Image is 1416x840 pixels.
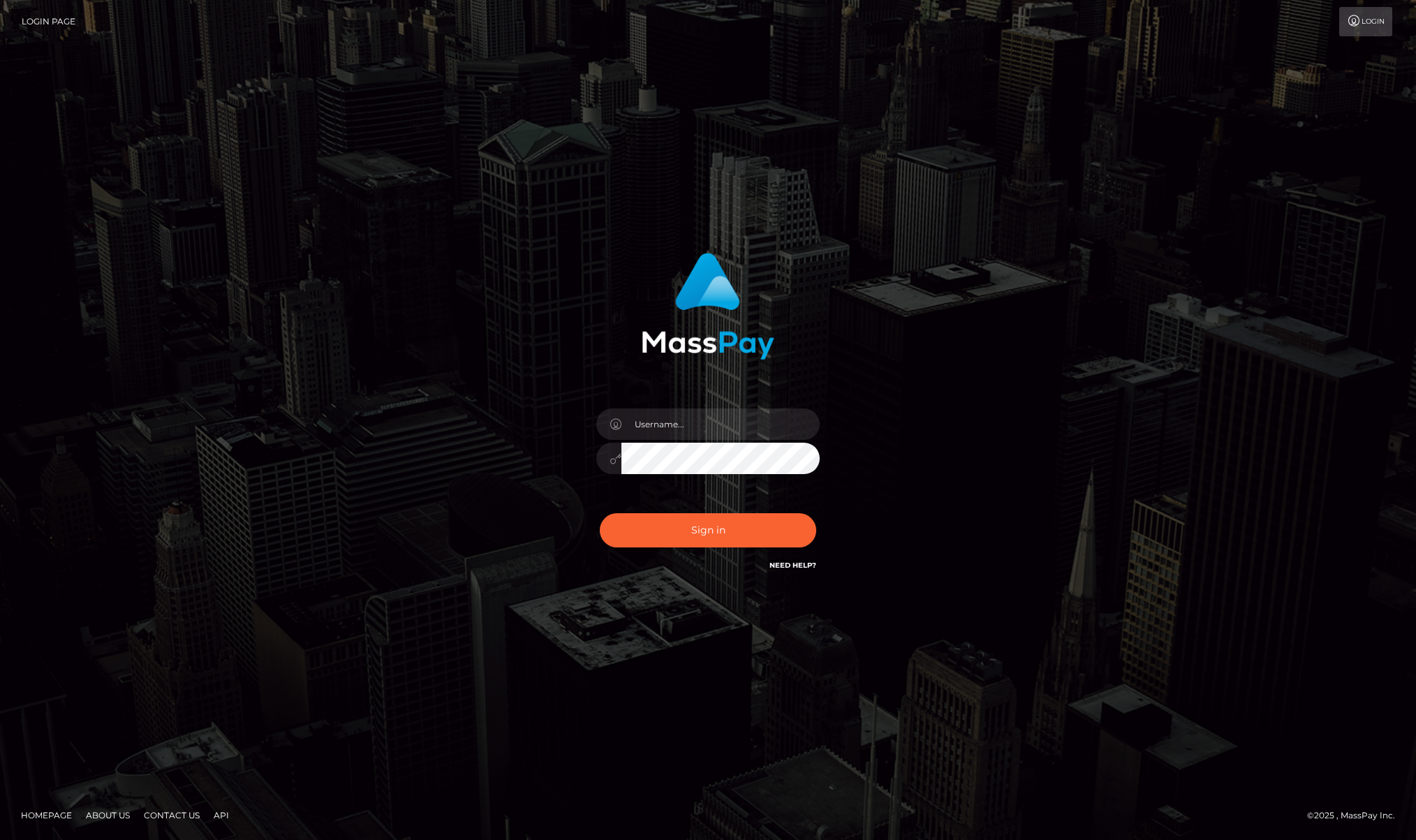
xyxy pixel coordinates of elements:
a: Homepage [15,804,78,826]
input: Username... [621,408,820,440]
a: About Us [80,804,135,826]
button: Sign in [600,513,816,547]
a: Login [1339,7,1392,36]
div: © 2025 , MassPay Inc. [1307,808,1406,823]
a: Login Page [22,7,75,36]
a: Contact Us [138,804,205,826]
a: API [208,804,235,826]
img: MassPay Login [642,253,774,360]
a: Need Help? [769,561,816,570]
